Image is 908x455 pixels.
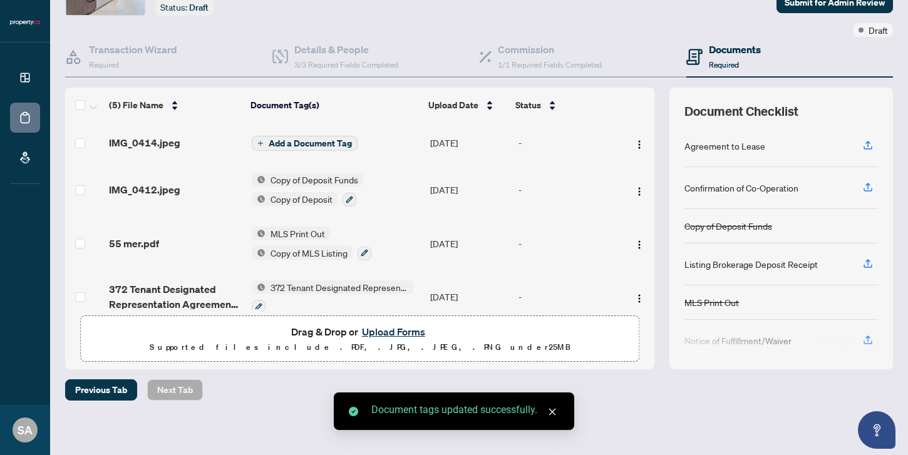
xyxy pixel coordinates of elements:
div: Document tags updated successfully. [371,402,559,417]
button: Logo [629,233,649,253]
img: Logo [634,140,644,150]
span: Drag & Drop or [291,324,429,340]
span: Drag & Drop orUpload FormsSupported files include .PDF, .JPG, .JPEG, .PNG under25MB [81,316,639,362]
span: Add a Document Tag [269,139,352,148]
img: Status Icon [252,227,266,240]
div: Listing Brokerage Deposit Receipt [684,257,818,271]
div: Confirmation of Co-Operation [684,181,798,195]
img: logo [10,19,40,26]
span: 372 Tenant Designated Representation Agreement - PropTx-OREA_[DATE] 16_37_37.pdf [109,282,242,312]
div: - [518,183,619,197]
img: Status Icon [252,280,266,294]
span: close [548,407,557,416]
span: SA [18,421,33,439]
span: (5) File Name [109,98,163,112]
button: Status IconMLS Print OutStatus IconCopy of MLS Listing [252,227,371,260]
h4: Commission [498,42,602,57]
th: Upload Date [423,88,511,123]
button: Open asap [858,411,895,449]
span: Copy of Deposit [266,192,338,206]
button: Logo [629,180,649,200]
img: Logo [634,187,644,197]
button: Next Tab [147,379,203,401]
h4: Transaction Wizard [89,42,177,57]
img: Status Icon [252,173,266,187]
span: Required [709,60,739,69]
button: Logo [629,133,649,153]
div: Agreement to Lease [684,139,765,153]
span: Document Checklist [684,103,798,120]
th: Status [510,88,620,123]
span: 55 mer.pdf [109,236,159,251]
span: plus [257,140,264,146]
td: [DATE] [425,123,513,163]
span: Required [89,60,119,69]
div: Copy of Deposit Funds [684,219,772,233]
span: 3/3 Required Fields Completed [294,60,398,69]
span: IMG_0414.jpeg [109,135,180,150]
span: Status [515,98,541,112]
a: Close [545,405,559,419]
p: Supported files include .PDF, .JPG, .JPEG, .PNG under 25 MB [88,340,631,355]
img: Status Icon [252,246,266,260]
span: Copy of Deposit Funds [266,173,363,187]
button: Previous Tab [65,379,137,401]
div: - [518,237,619,250]
span: 372 Tenant Designated Representation Agreement with Company Schedule A [266,280,414,294]
span: Previous Tab [75,380,127,400]
img: Status Icon [252,192,266,206]
span: 1/1 Required Fields Completed [498,60,602,69]
img: Logo [634,240,644,250]
span: Draft [869,23,888,37]
td: [DATE] [425,270,513,324]
button: Add a Document Tag [252,136,358,151]
td: [DATE] [425,163,513,217]
span: Copy of MLS Listing [266,246,353,260]
div: MLS Print Out [684,295,739,309]
span: Upload Date [428,98,478,112]
div: - [518,136,619,150]
button: Add a Document Tag [252,135,358,151]
h4: Details & People [294,42,398,57]
img: Logo [634,294,644,304]
button: Status IconCopy of Deposit FundsStatus IconCopy of Deposit [252,173,363,207]
button: Status Icon372 Tenant Designated Representation Agreement with Company Schedule A [252,280,414,314]
button: Logo [629,287,649,307]
button: Upload Forms [358,324,429,340]
h4: Documents [709,42,761,57]
div: - [518,290,619,304]
span: IMG_0412.jpeg [109,182,180,197]
span: MLS Print Out [266,227,330,240]
th: Document Tag(s) [245,88,423,123]
span: check-circle [349,407,358,416]
div: Notice of Fulfillment/Waiver [684,334,792,347]
span: Draft [189,2,209,13]
th: (5) File Name [104,88,246,123]
td: [DATE] [425,217,513,270]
